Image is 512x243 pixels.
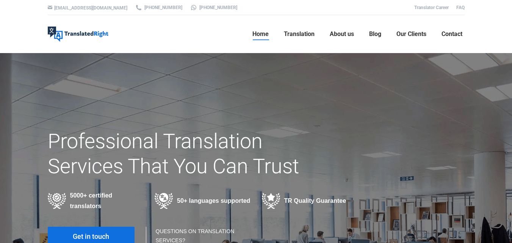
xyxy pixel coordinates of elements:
[330,30,354,38] span: About us
[250,22,271,46] a: Home
[54,5,127,11] a: [EMAIL_ADDRESS][DOMAIN_NAME]
[396,30,426,38] span: Our Clients
[414,5,449,10] a: Translator Career
[190,4,237,11] a: [PHONE_NUMBER]
[262,193,358,209] div: TR Quality Guarantee
[439,22,465,46] a: Contact
[282,22,317,46] a: Translation
[284,30,315,38] span: Translation
[48,190,144,212] div: 5000+ certified translators
[367,22,384,46] a: Blog
[48,27,108,42] img: Translated Right
[48,129,322,179] h1: Professional Translation Services That You Can Trust
[48,193,66,209] img: Professional Certified Translators providing translation services in various industries in 50+ la...
[135,4,182,11] a: [PHONE_NUMBER]
[369,30,381,38] span: Blog
[252,30,269,38] span: Home
[73,233,109,240] span: Get in touch
[155,193,251,209] div: 50+ languages supported
[456,5,465,10] a: FAQ
[394,22,429,46] a: Our Clients
[327,22,356,46] a: About us
[442,30,462,38] span: Contact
